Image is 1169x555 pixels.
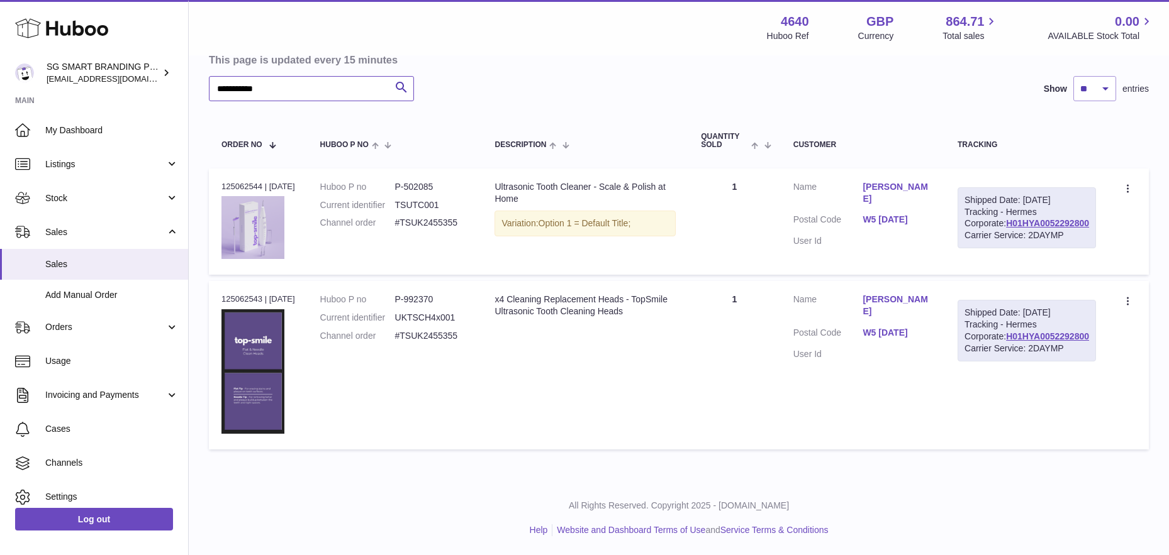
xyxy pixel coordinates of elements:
[221,141,262,149] span: Order No
[965,343,1089,354] div: Carrier Service: 2DAYMP
[1115,13,1139,30] span: 0.00
[495,294,676,317] div: x4 Cleaning Replacement Heads - TopSmile Ultrasonic Tooth Cleaning Heads
[965,307,1089,319] div: Shipped Date: [DATE]
[942,30,998,42] span: Total sales
[958,187,1096,249] div: Tracking - Hermes Corporate:
[47,61,160,85] div: SG SMART BRANDING PTE. LTD.
[47,74,185,84] span: [EMAIL_ADDRESS][DOMAIN_NAME]
[495,211,676,236] div: Variation:
[539,218,631,228] span: Option 1 = Default Title;
[395,312,470,324] dd: UKTSCH4x001
[15,63,34,82] img: uktopsmileshipping@gmail.com
[793,327,863,342] dt: Postal Code
[45,355,179,367] span: Usage
[701,133,748,149] span: Quantity Sold
[395,181,470,193] dd: P-502085
[863,181,932,205] a: [PERSON_NAME]
[209,53,1146,67] h3: This page is updated every 15 minutes
[45,321,165,333] span: Orders
[1006,218,1089,228] a: H01HYA0052292800
[45,258,179,270] span: Sales
[793,181,863,208] dt: Name
[1048,30,1154,42] span: AVAILABLE Stock Total
[395,294,470,305] dd: P-992370
[320,141,369,149] span: Huboo P no
[395,330,470,342] dd: #TSUK2455355
[320,312,395,324] dt: Current identifier
[942,13,998,42] a: 864.71 Total sales
[45,457,179,469] span: Channels
[221,294,295,305] div: 125062543 | [DATE]
[688,281,780,449] td: 1
[1048,13,1154,42] a: 0.00 AVAILABLE Stock Total
[221,181,295,192] div: 125062544 | [DATE]
[958,300,1096,361] div: Tracking - Hermes Corporate:
[1044,83,1067,95] label: Show
[1006,331,1089,341] a: H01HYA0052292800
[15,508,173,530] a: Log out
[793,294,863,321] dt: Name
[863,327,932,339] a: W5 [DATE]
[45,491,179,503] span: Settings
[530,525,548,535] a: Help
[946,13,984,30] span: 864.71
[793,235,863,247] dt: User Id
[45,423,179,435] span: Cases
[793,348,863,360] dt: User Id
[495,141,546,149] span: Description
[781,13,809,30] strong: 4640
[395,217,470,229] dd: #TSUK2455355
[45,124,179,136] span: My Dashboard
[767,30,809,42] div: Huboo Ref
[552,524,828,536] li: and
[320,330,395,342] dt: Channel order
[863,294,932,317] a: [PERSON_NAME]
[793,141,932,149] div: Customer
[320,217,395,229] dt: Channel order
[720,525,829,535] a: Service Terms & Conditions
[45,192,165,204] span: Stock
[793,214,863,229] dt: Postal Code
[863,214,932,226] a: W5 [DATE]
[45,389,165,401] span: Invoicing and Payments
[320,199,395,211] dt: Current identifier
[320,294,395,305] dt: Huboo P no
[45,289,179,301] span: Add Manual Order
[965,194,1089,206] div: Shipped Date: [DATE]
[858,30,894,42] div: Currency
[320,181,395,193] dt: Huboo P no
[45,158,165,170] span: Listings
[965,229,1089,241] div: Carrier Service: 2DAYMP
[221,309,284,434] img: 46401723452454.png
[958,141,1096,149] div: Tracking
[199,500,1159,512] p: All Rights Reserved. Copyright 2025 - [DOMAIN_NAME]
[495,181,676,205] div: Ultrasonic Tooth Cleaner - Scale & Polish at Home
[221,196,284,259] img: plaqueremoverforteethbestselleruk5.png
[557,525,705,535] a: Website and Dashboard Terms of Use
[45,226,165,238] span: Sales
[395,199,470,211] dd: TSUTC001
[866,13,893,30] strong: GBP
[688,168,780,275] td: 1
[1122,83,1149,95] span: entries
